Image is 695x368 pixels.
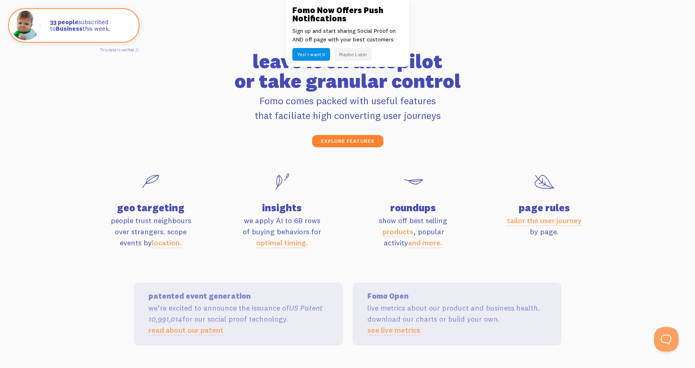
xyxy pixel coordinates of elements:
[221,215,343,248] p: we apply AI to 6B rows of buying behaviors for
[507,216,582,225] a: tailor the user journey
[292,6,403,23] h3: Fomo Now Offers Push Notifications
[367,293,547,300] h5: Fomo Open
[119,93,577,123] p: Fomo comes packed with useful features that faciliate high converting user journeys
[292,27,403,44] p: Sign up and start sharing Social Proof on AND off page with your best customers
[408,238,442,247] a: and more.
[292,48,330,61] button: Yes! I want it
[148,293,328,300] h5: patented event generation
[11,11,40,40] img: Fomo
[148,302,328,336] p: we’re excited to announce the issuance of for our social proof technology.
[367,325,420,335] a: see live metrics
[312,135,383,147] a: explore features
[334,48,372,61] button: Maybe Later
[50,19,130,32] p: subscribed to this week.
[221,203,343,213] h4: insights
[367,302,547,336] p: live metrics about our product and business health. download our charts or build your own.
[484,215,605,237] p: by page.
[654,327,679,352] iframe: Help Scout Beacon - Open
[56,25,82,32] strong: Business
[90,215,212,248] p: people trust neighbours over strangers. scope events by
[383,227,413,236] a: products
[148,325,223,335] a: read about our patent
[119,51,577,91] h2: leave it on autopilot or take granular control
[100,48,139,52] a: This data is verified ⓘ
[353,203,474,213] h4: roundups
[256,238,308,247] a: optimal timing.
[50,18,78,26] strong: 33 people
[152,238,182,247] a: location.
[353,215,474,248] p: show off best selling , popular activity
[484,203,605,213] h4: page rules
[90,203,212,213] h4: geo targeting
